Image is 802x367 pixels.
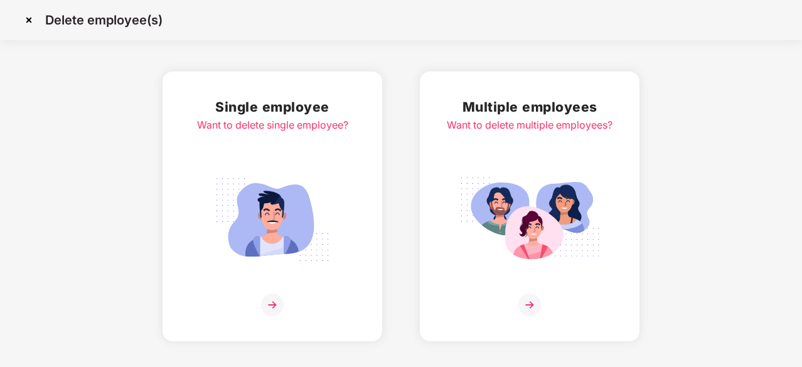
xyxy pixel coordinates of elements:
[447,117,612,133] div: Want to delete multiple employees?
[447,97,612,117] h2: Multiple employees
[261,294,284,316] img: svg+xml;base64,PHN2ZyB4bWxucz0iaHR0cDovL3d3dy53My5vcmcvMjAwMC9zdmciIHdpZHRoPSIzNiIgaGVpZ2h0PSIzNi...
[19,10,39,30] img: svg+xml;base64,PHN2ZyBpZD0iQ3Jvc3MtMzJ4MzIiIHhtbG5zPSJodHRwOi8vd3d3LnczLm9yZy8yMDAwL3N2ZyIgd2lkdG...
[197,97,348,117] h2: Single employee
[45,13,163,28] p: Delete employee(s)
[197,117,348,133] div: Want to delete single employee?
[459,171,600,269] img: svg+xml;base64,PHN2ZyB4bWxucz0iaHR0cDovL3d3dy53My5vcmcvMjAwMC9zdmciIGlkPSJNdWx0aXBsZV9lbXBsb3llZS...
[202,171,343,269] img: svg+xml;base64,PHN2ZyB4bWxucz0iaHR0cDovL3d3dy53My5vcmcvMjAwMC9zdmciIGlkPSJTaW5nbGVfZW1wbG95ZWUiIH...
[518,294,541,316] img: svg+xml;base64,PHN2ZyB4bWxucz0iaHR0cDovL3d3dy53My5vcmcvMjAwMC9zdmciIHdpZHRoPSIzNiIgaGVpZ2h0PSIzNi...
